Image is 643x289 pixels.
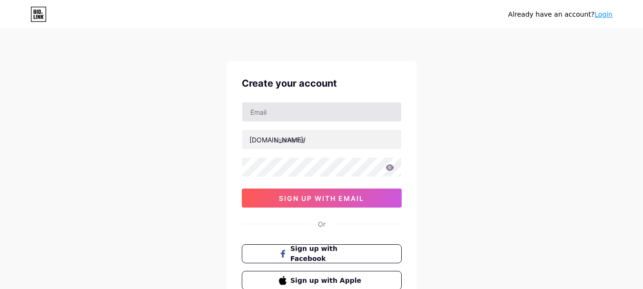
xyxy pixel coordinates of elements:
[242,76,402,90] div: Create your account
[508,10,613,20] div: Already have an account?
[242,244,402,263] button: Sign up with Facebook
[318,219,326,229] div: Or
[242,102,401,121] input: Email
[242,130,401,149] input: username
[279,194,364,202] span: sign up with email
[242,189,402,208] button: sign up with email
[594,10,613,18] a: Login
[290,244,364,264] span: Sign up with Facebook
[249,135,306,145] div: [DOMAIN_NAME]/
[290,276,364,286] span: Sign up with Apple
